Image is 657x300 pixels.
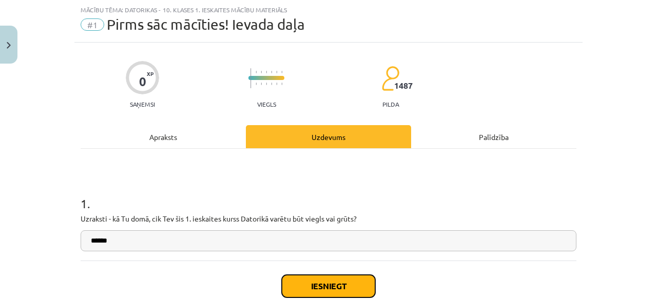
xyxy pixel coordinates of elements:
[81,178,576,210] h1: 1 .
[271,83,272,85] img: icon-short-line-57e1e144782c952c97e751825c79c345078a6d821885a25fce030b3d8c18986b.svg
[281,71,282,73] img: icon-short-line-57e1e144782c952c97e751825c79c345078a6d821885a25fce030b3d8c18986b.svg
[7,42,11,49] img: icon-close-lesson-0947bae3869378f0d4975bcd49f059093ad1ed9edebbc8119c70593378902aed.svg
[271,71,272,73] img: icon-short-line-57e1e144782c952c97e751825c79c345078a6d821885a25fce030b3d8c18986b.svg
[250,68,252,88] img: icon-long-line-d9ea69661e0d244f92f715978eff75569469978d946b2353a9bb055b3ed8787d.svg
[411,125,576,148] div: Palīdzība
[246,125,411,148] div: Uzdevums
[147,71,153,76] span: XP
[261,83,262,85] img: icon-short-line-57e1e144782c952c97e751825c79c345078a6d821885a25fce030b3d8c18986b.svg
[261,71,262,73] img: icon-short-line-57e1e144782c952c97e751825c79c345078a6d821885a25fce030b3d8c18986b.svg
[282,275,375,297] button: Iesniegt
[257,101,276,108] p: Viegls
[266,71,267,73] img: icon-short-line-57e1e144782c952c97e751825c79c345078a6d821885a25fce030b3d8c18986b.svg
[107,16,305,33] span: Pirms sāc mācīties! Ievada daļa
[281,83,282,85] img: icon-short-line-57e1e144782c952c97e751825c79c345078a6d821885a25fce030b3d8c18986b.svg
[276,83,277,85] img: icon-short-line-57e1e144782c952c97e751825c79c345078a6d821885a25fce030b3d8c18986b.svg
[382,101,399,108] p: pilda
[394,81,413,90] span: 1487
[266,83,267,85] img: icon-short-line-57e1e144782c952c97e751825c79c345078a6d821885a25fce030b3d8c18986b.svg
[256,83,257,85] img: icon-short-line-57e1e144782c952c97e751825c79c345078a6d821885a25fce030b3d8c18986b.svg
[256,71,257,73] img: icon-short-line-57e1e144782c952c97e751825c79c345078a6d821885a25fce030b3d8c18986b.svg
[139,74,146,89] div: 0
[81,125,246,148] div: Apraksts
[81,6,576,13] div: Mācību tēma: Datorikas - 10. klases 1. ieskaites mācību materiāls
[81,213,576,224] p: Uzraksti - kā Tu domā, cik Tev šis 1. ieskaites kurss Datorikā varētu būt viegls vai grūts?
[276,71,277,73] img: icon-short-line-57e1e144782c952c97e751825c79c345078a6d821885a25fce030b3d8c18986b.svg
[81,18,104,31] span: #1
[126,101,159,108] p: Saņemsi
[381,66,399,91] img: students-c634bb4e5e11cddfef0936a35e636f08e4e9abd3cc4e673bd6f9a4125e45ecb1.svg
